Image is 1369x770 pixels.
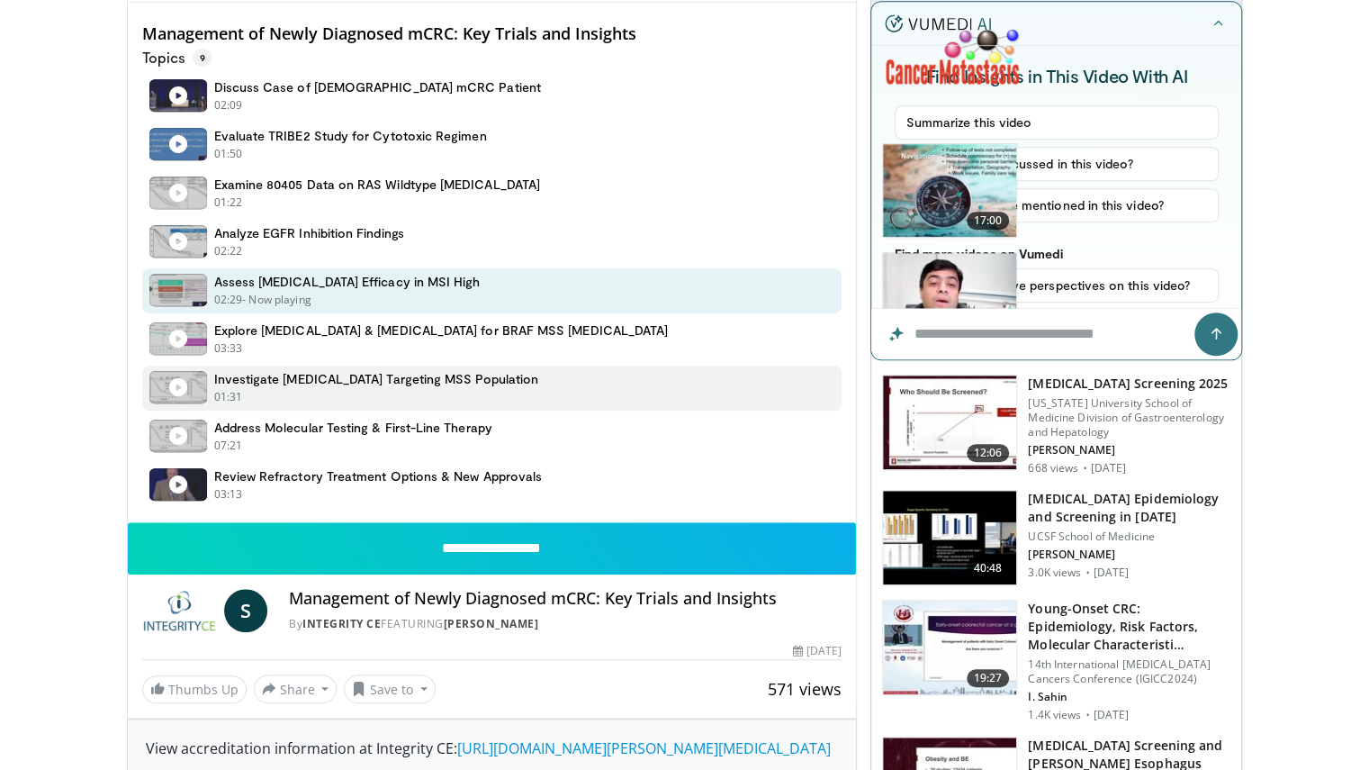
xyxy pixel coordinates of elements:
a: [PERSON_NAME] [443,616,538,631]
span: 17:00 [967,212,1010,230]
div: · [1085,346,1089,360]
a: 14:26 Year in Review 2024 - Transformative FDA Approvals in Precision Onco… Oncology 2024 Year in... [882,252,1230,360]
p: 3.0K views [1028,566,1081,580]
button: Summarize this video [895,105,1220,140]
p: 03:13 [214,486,243,503]
p: 02:09 [214,97,243,113]
h3: [MEDICAL_DATA] Epidemiology and Screening in [DATE] [1028,490,1230,526]
a: [URL][DOMAIN_NAME][PERSON_NAME][MEDICAL_DATA] [457,738,831,758]
h4: Evaluate TRIBE2 Study for Cytotoxic Regimen [214,128,487,144]
p: I. Sahin [1028,690,1230,704]
a: 40:48 [MEDICAL_DATA] Epidemiology and Screening in [DATE] UCSF School of Medicine [PERSON_NAME] 3... [882,490,1230,585]
img: 6ff8bc22-9509-4454-a4f8-ac79dd3b8976.png.150x105_q85_autocrop_double_scale_upscale_version-0.2.png [886,28,1021,85]
p: 02:29 [214,292,243,308]
p: [PERSON_NAME] [1028,443,1230,457]
p: [DATE] [1090,461,1126,476]
div: · [1085,708,1089,722]
h4: Analyze EGFR Inhibition Findings [214,225,404,241]
a: Integrity CE [302,616,381,631]
a: 17:00 AGA Clinical Practice Update on Current Role of Blood Tests for Colo… [PERSON_NAME] 935 vie... [882,143,1230,239]
img: vumedi-ai-logo.v2.svg [885,14,991,32]
div: By FEATURING [289,616,842,632]
span: 12:06 [967,444,1010,462]
h4: Address Molecular Testing & First-Line Therapy [214,420,492,436]
div: · [1085,566,1089,580]
h4: Investigate [MEDICAL_DATA] Targeting MSS Population [214,371,539,387]
p: 01:50 [214,146,243,162]
p: [DATE] [1093,566,1129,580]
img: 92e7bb93-159d-40f8-a927-22b1dfdc938f.150x105_q85_crop-smart_upscale.jpg [883,376,1016,469]
h3: Young-Onset CRC: Epidemiology, Risk Factors, Molecular Characteristi… [1028,600,1230,654]
a: Thumbs Up [142,675,247,703]
h3: [MEDICAL_DATA] Screening 2025 [1028,375,1230,393]
p: 668 views [1028,461,1078,476]
h4: Review Refractory Treatment Options & New Approvals [214,468,543,485]
h4: Explore [MEDICAL_DATA] & [MEDICAL_DATA] for BRAF MSS [MEDICAL_DATA] [214,322,669,339]
span: 19:27 [967,669,1010,687]
p: 14th International [MEDICAL_DATA] Cancers Conference (IGICC2024) [1028,657,1230,686]
p: [US_STATE] University School of Medicine Division of Gastroenterology and Hepatology [1028,396,1230,439]
span: 571 views [768,678,842,700]
button: Save to [344,675,436,703]
p: 1.4K views [1028,708,1081,722]
h4: Assess [MEDICAL_DATA] Efficacy in MSI High [214,274,481,290]
div: [DATE] [793,643,842,659]
p: [PERSON_NAME] [1028,548,1230,562]
button: What therapies are mentioned in this video? [895,188,1220,222]
p: - Now playing [242,292,311,308]
p: UCSF School of Medicine [1028,530,1230,544]
a: 19:27 Young-Onset CRC: Epidemiology, Risk Factors, Molecular Characteristi… 14th International [M... [882,600,1230,722]
h4: Find Insights in This Video With AI [895,64,1220,87]
span: 9 [193,49,212,67]
h4: Examine 80405 Data on RAS Wildtype [MEDICAL_DATA] [214,177,540,193]
img: Integrity CE [142,589,217,632]
a: 12:06 [MEDICAL_DATA] Screening 2025 [US_STATE] University School of Medicine Division of Gastroen... [882,375,1230,476]
img: 9319a17c-ea45-4555-a2c0-30ea7aed39c4.150x105_q85_crop-smart_upscale.jpg [883,144,1016,238]
input: Question for the AI [871,309,1241,359]
button: What are alternative perspectives on this video? [895,268,1220,303]
p: 01:31 [214,389,243,405]
a: S [224,589,267,632]
h4: Discuss Case of [DEMOGRAPHIC_DATA] mCRC Patient [214,79,541,95]
div: · [1082,461,1086,476]
button: Share [254,675,338,703]
p: [DATE] [1093,708,1129,722]
p: 02:22 [214,243,243,259]
p: Find more videos on Vumedi [895,246,1220,261]
img: 22cacae0-80e8-46c7-b946-25cff5e656fa.150x105_q85_crop-smart_upscale.jpg [883,253,1016,347]
p: 07:21 [214,438,243,454]
p: Topics [142,49,212,67]
button: What trials are discussed in this video? [895,147,1220,181]
p: 01:22 [214,195,243,211]
img: d3fc78f8-41f1-4380-9dfb-a9771e77df97.150x105_q85_crop-smart_upscale.jpg [883,491,1016,584]
p: 03:33 [214,340,243,357]
img: b2155ba0-98ee-4ab1-8a77-c371c27a2004.150x105_q85_crop-smart_upscale.jpg [883,601,1016,694]
h4: Management of Newly Diagnosed mCRC: Key Trials and Insights [142,24,842,44]
span: 40:48 [967,559,1010,577]
h4: Management of Newly Diagnosed mCRC: Key Trials and Insights [289,589,842,609]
